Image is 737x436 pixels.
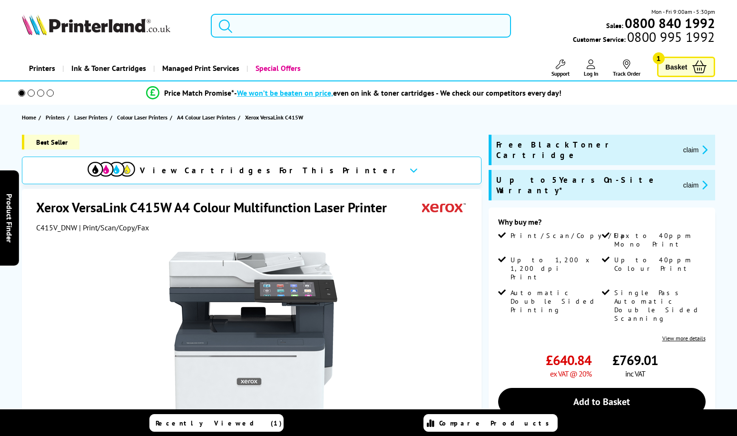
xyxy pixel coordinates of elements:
span: Support [551,70,570,77]
span: Up to 40ppm Mono Print [614,231,703,248]
a: Ink & Toner Cartridges [62,56,153,80]
a: View more details [662,335,706,342]
a: Track Order [613,59,640,77]
a: A4 Colour Laser Printers [177,112,238,122]
li: modal_Promise [5,85,703,101]
span: Mon - Fri 9:00am - 5:30pm [651,7,715,16]
span: Customer Service: [573,32,715,44]
span: Best Seller [22,135,79,149]
button: promo-description [680,179,710,190]
span: Compare Products [439,419,554,427]
span: Automatic Double Sided Printing [511,288,599,314]
span: Colour Laser Printers [117,112,167,122]
span: Sales: [606,21,623,30]
span: Log In [584,70,599,77]
span: C415V_DNW [36,223,77,232]
a: Laser Printers [74,112,110,122]
span: Price Match Promise* [164,88,234,98]
span: ex VAT @ 20% [550,369,591,378]
h1: Xerox VersaLink C415W A4 Colour Multifunction Laser Printer [36,198,396,216]
span: Home [22,112,36,122]
span: Up to 1,200 x 1,200 dpi Print [511,256,599,281]
span: Free Black Toner Cartridge [496,139,676,160]
a: Printers [46,112,67,122]
a: Managed Print Services [153,56,246,80]
span: Basket [666,60,688,73]
img: Xerox [422,198,466,216]
span: 1 [653,52,665,64]
span: View Cartridges For This Printer [140,165,402,176]
span: A4 Colour Laser Printers [177,112,236,122]
span: Laser Printers [74,112,108,122]
a: Special Offers [246,56,308,80]
span: Single Pass Automatic Double Sided Scanning [614,288,703,323]
div: Why buy me? [498,217,706,231]
span: 0800 995 1992 [626,32,715,41]
a: 0800 840 1992 [623,19,715,28]
span: Printers [46,112,65,122]
img: cmyk-icon.svg [88,162,135,177]
span: inc VAT [625,369,645,378]
span: Print/Scan/Copy/Fax [511,231,633,240]
a: Printers [22,56,62,80]
b: 0800 840 1992 [625,14,715,32]
a: Colour Laser Printers [117,112,170,122]
span: Up to 5 Years On-Site Warranty* [496,175,676,196]
span: Xerox VersaLink C415W [245,114,303,121]
span: £769.01 [612,351,658,369]
a: Compare Products [423,414,558,432]
div: - even on ink & toner cartridges - We check our competitors every day! [234,88,561,98]
span: We won’t be beaten on price, [237,88,333,98]
span: Ink & Toner Cartridges [71,56,146,80]
button: promo-description [680,144,710,155]
span: £640.84 [546,351,591,369]
span: Product Finder [5,194,14,243]
a: Recently Viewed (1) [149,414,284,432]
a: Add to Basket [498,388,706,416]
img: Printerland Logo [22,14,170,35]
a: Basket 1 [657,57,715,77]
span: Recently Viewed (1) [156,419,282,427]
a: Support [551,59,570,77]
span: Up to 40ppm Colour Print [614,256,703,273]
a: Home [22,112,39,122]
span: | Print/Scan/Copy/Fax [79,223,149,232]
a: Printerland Logo [22,14,198,37]
a: Log In [584,59,599,77]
